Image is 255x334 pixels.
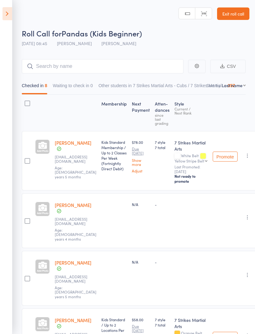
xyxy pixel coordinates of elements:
div: $78.00 [132,139,150,173]
a: [PERSON_NAME] [55,202,91,208]
div: 7 Strikes Martial Arts [174,317,208,329]
div: N/A [132,202,150,207]
input: Search by name [22,59,183,73]
span: 7 style [155,139,169,145]
small: Kcahill31@hotmail.com [55,275,95,284]
div: Next Payment [129,97,152,128]
div: 0 [90,83,93,88]
div: Last name [222,82,243,88]
small: Ryancalvarez@gmail.com [55,155,95,164]
span: Age: [DEMOGRAPHIC_DATA] years 4 months [55,227,96,242]
small: Due [DATE] [132,324,150,333]
a: [PERSON_NAME] [55,259,91,266]
div: Yellow Stripe Belt [174,159,204,163]
button: Other students in 7 Strikes Martial Arts - Cubs / 7 Strikes Martial ...357 [99,80,235,94]
span: Age: [DEMOGRAPHIC_DATA] years 5 months [55,285,96,299]
button: Checked in8 [22,80,47,94]
div: - [155,202,169,207]
span: [PERSON_NAME] [57,40,92,46]
a: [PERSON_NAME] [55,317,91,323]
a: Exit roll call [217,7,249,20]
div: since last grading [155,113,169,125]
div: Not ready to promote [174,174,208,184]
button: CSV [210,60,246,73]
div: Style [172,97,210,128]
small: Last Promoted: [DATE] [174,165,208,174]
button: Waiting to check in0 [53,80,93,94]
span: [DATE] 08:45 [22,40,47,46]
span: Roll Call for [22,28,62,38]
a: [PERSON_NAME] [55,139,91,146]
button: Promote [213,152,238,162]
span: Pandas (Kids Beginner) [62,28,142,38]
span: Age: [DEMOGRAPHIC_DATA] years 5 months [55,165,96,179]
div: Atten­dances [152,97,172,128]
span: 7 total [155,322,169,327]
div: Membership [99,97,129,128]
div: 7 Strikes Martial Arts [174,139,208,152]
div: Kids Standard Membership / Up to 2 Classes Per Week (Fortnightly Direct Debit) [101,139,127,171]
div: - [155,259,169,265]
span: [PERSON_NAME] [101,40,136,46]
a: Show more [132,158,150,166]
label: Sort by [206,82,220,88]
div: 8 [45,83,47,88]
a: Adjust [132,169,150,173]
span: 7 style [155,317,169,322]
small: Due [DATE] [132,147,150,156]
div: N/A [132,259,150,265]
div: Current / Next Rank [174,107,208,115]
div: White Belt [174,153,208,163]
small: Kcahill31@hotmail.com [55,217,95,226]
span: 7 total [155,145,169,150]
